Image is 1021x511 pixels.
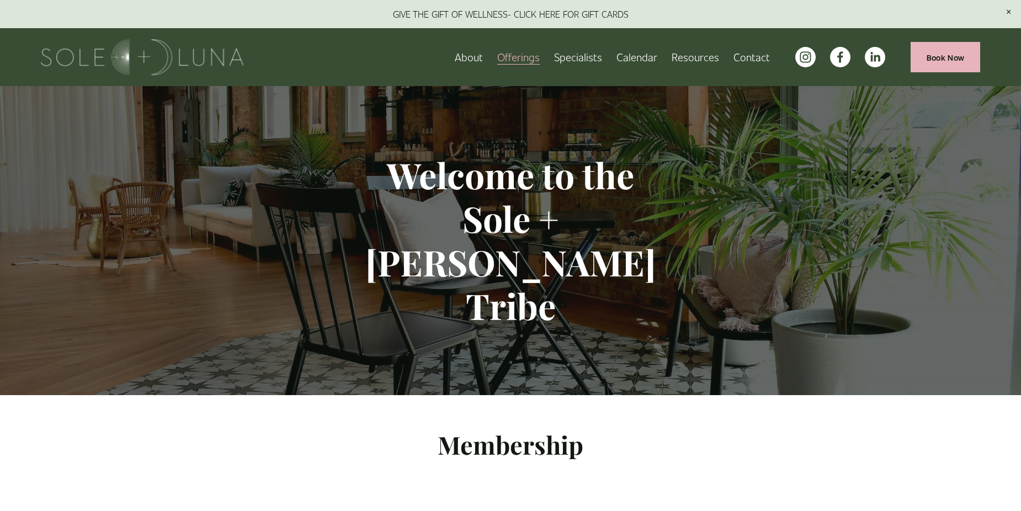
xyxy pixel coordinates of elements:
a: About [455,47,483,67]
h1: Welcome to the Sole + [PERSON_NAME] Tribe [317,153,704,327]
a: folder dropdown [497,47,540,67]
a: Specialists [554,47,602,67]
a: instagram-unauth [795,47,816,67]
span: Resources [672,49,719,66]
img: Sole + Luna [41,39,243,75]
span: Offerings [497,49,540,66]
a: facebook-unauth [830,47,850,67]
a: LinkedIn [865,47,885,67]
a: folder dropdown [672,47,719,67]
a: Book Now [911,42,980,72]
h2: Membership [317,429,704,461]
a: Contact [733,47,770,67]
a: Calendar [616,47,657,67]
